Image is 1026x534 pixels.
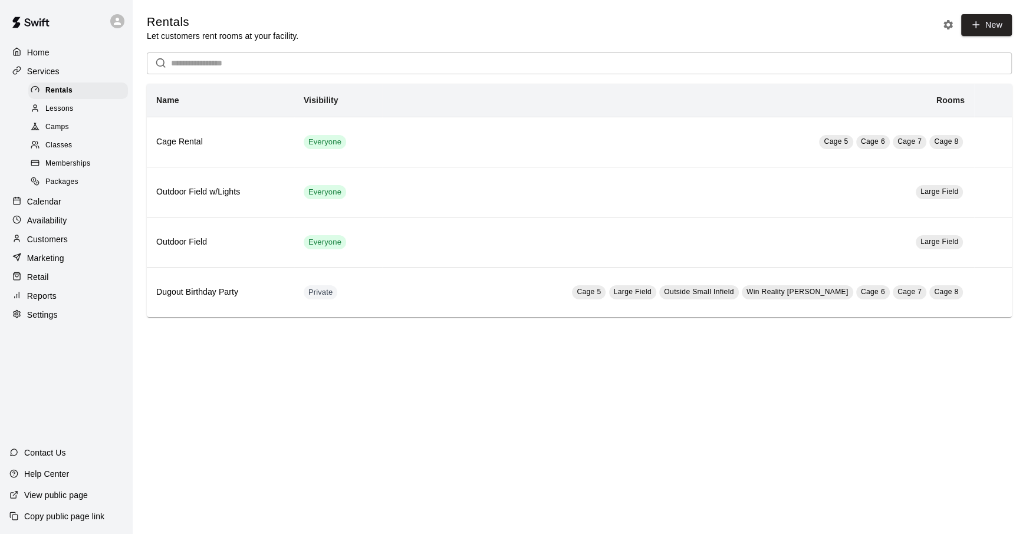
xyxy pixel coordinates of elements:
[936,95,965,105] b: Rooms
[897,137,922,146] span: Cage 7
[147,14,298,30] h5: Rentals
[24,510,104,522] p: Copy public page link
[920,238,958,246] span: Large Field
[27,47,50,58] p: Home
[156,186,285,199] h6: Outdoor Field w/Lights
[304,285,338,299] div: This service is hidden, and can only be accessed via a direct link
[9,44,123,61] a: Home
[28,137,128,154] div: Classes
[156,236,285,249] h6: Outdoor Field
[304,287,338,298] span: Private
[28,100,133,118] a: Lessons
[24,489,88,501] p: View public page
[45,158,90,170] span: Memberships
[304,237,346,248] span: Everyone
[28,81,133,100] a: Rentals
[28,101,128,117] div: Lessons
[147,30,298,42] p: Let customers rent rooms at your facility.
[28,174,128,190] div: Packages
[861,137,885,146] span: Cage 6
[9,268,123,286] a: Retail
[27,290,57,302] p: Reports
[28,155,133,173] a: Memberships
[28,119,128,136] div: Camps
[27,196,61,207] p: Calendar
[27,233,68,245] p: Customers
[9,193,123,210] a: Calendar
[664,288,734,296] span: Outside Small Infield
[9,287,123,305] a: Reports
[304,137,346,148] span: Everyone
[27,252,64,264] p: Marketing
[304,187,346,198] span: Everyone
[304,185,346,199] div: This service is visible to all of your customers
[9,306,123,324] a: Settings
[27,309,58,321] p: Settings
[304,95,338,105] b: Visibility
[45,85,73,97] span: Rentals
[24,468,69,480] p: Help Center
[45,103,74,115] span: Lessons
[28,118,133,137] a: Camps
[861,288,885,296] span: Cage 6
[304,235,346,249] div: This service is visible to all of your customers
[747,288,849,296] span: Win Reality [PERSON_NAME]
[897,288,922,296] span: Cage 7
[45,121,69,133] span: Camps
[156,136,285,149] h6: Cage Rental
[9,62,123,80] a: Services
[147,84,1012,317] table: simple table
[934,288,958,296] span: Cage 8
[577,288,601,296] span: Cage 5
[27,65,60,77] p: Services
[614,288,652,296] span: Large Field
[961,14,1012,36] a: New
[45,176,78,188] span: Packages
[28,83,128,99] div: Rentals
[28,156,128,172] div: Memberships
[304,135,346,149] div: This service is visible to all of your customers
[156,286,285,299] h6: Dugout Birthday Party
[9,212,123,229] a: Availability
[28,173,133,192] a: Packages
[939,16,957,34] button: Rental settings
[9,230,123,248] a: Customers
[24,447,66,459] p: Contact Us
[934,137,958,146] span: Cage 8
[28,137,133,155] a: Classes
[9,249,123,267] a: Marketing
[27,271,49,283] p: Retail
[156,95,179,105] b: Name
[920,187,958,196] span: Large Field
[27,215,67,226] p: Availability
[824,137,848,146] span: Cage 5
[45,140,72,151] span: Classes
